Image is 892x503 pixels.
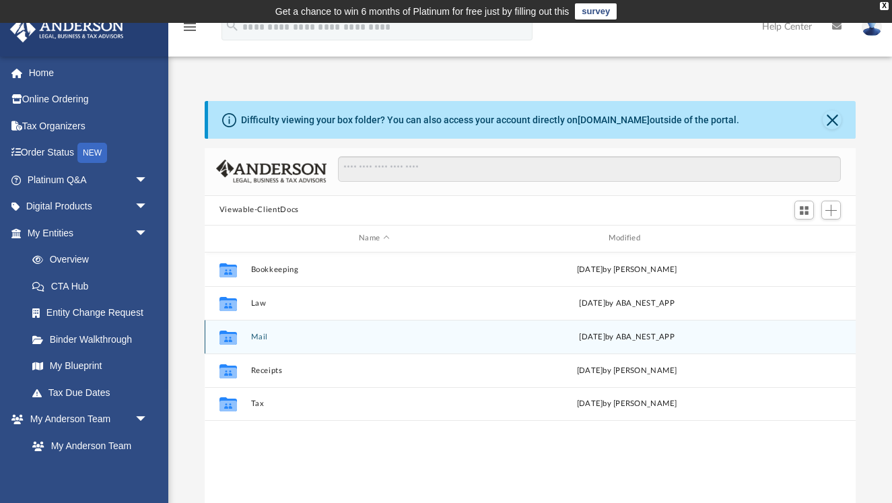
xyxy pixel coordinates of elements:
[338,156,841,182] input: Search files and folders
[275,3,570,20] div: Get a chance to win 6 months of Platinum for free just by filling out this
[250,399,498,408] button: Tax
[219,204,299,216] button: Viewable-ClientDocs
[823,110,842,129] button: Close
[504,331,751,343] div: [DATE] by ABA_NEST_APP
[504,263,751,275] div: [DATE] by [PERSON_NAME]
[135,406,162,434] span: arrow_drop_down
[9,112,168,139] a: Tax Organizers
[9,59,168,86] a: Home
[250,332,498,341] button: Mail
[211,232,244,244] div: id
[504,364,751,376] div: [DATE] by [PERSON_NAME]
[19,246,168,273] a: Overview
[504,398,751,410] div: [DATE] by [PERSON_NAME]
[135,193,162,221] span: arrow_drop_down
[9,193,168,220] a: Digital Productsarrow_drop_down
[578,114,650,125] a: [DOMAIN_NAME]
[250,232,497,244] div: Name
[135,220,162,247] span: arrow_drop_down
[19,300,168,327] a: Entity Change Request
[880,2,889,10] div: close
[19,326,168,353] a: Binder Walkthrough
[9,406,162,433] a: My Anderson Teamarrow_drop_down
[135,166,162,194] span: arrow_drop_down
[182,19,198,35] i: menu
[575,3,617,20] a: survey
[862,17,882,36] img: User Pic
[9,166,168,193] a: Platinum Q&Aarrow_drop_down
[241,113,739,127] div: Difficulty viewing your box folder? You can also access your account directly on outside of the p...
[19,379,168,406] a: Tax Due Dates
[225,18,240,33] i: search
[19,353,162,380] a: My Blueprint
[794,201,815,220] button: Switch to Grid View
[77,143,107,163] div: NEW
[504,297,751,309] div: [DATE] by ABA_NEST_APP
[503,232,750,244] div: Modified
[250,298,498,307] button: Law
[19,432,155,459] a: My Anderson Team
[756,232,850,244] div: id
[6,16,128,42] img: Anderson Advisors Platinum Portal
[250,366,498,374] button: Receipts
[182,26,198,35] a: menu
[19,273,168,300] a: CTA Hub
[9,220,168,246] a: My Entitiesarrow_drop_down
[250,265,498,273] button: Bookkeeping
[821,201,842,220] button: Add
[9,139,168,167] a: Order StatusNEW
[9,86,168,113] a: Online Ordering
